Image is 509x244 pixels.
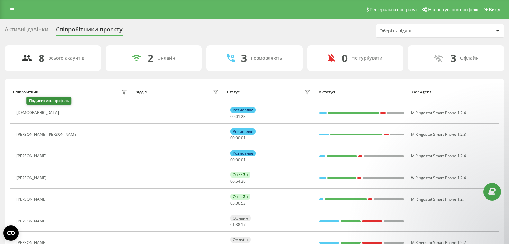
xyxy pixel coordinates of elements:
span: 01 [241,157,246,162]
div: Співробітник [13,90,38,94]
div: 3 [450,52,456,64]
div: : : [230,114,246,119]
span: 54 [236,179,240,184]
span: 53 [241,200,246,206]
span: 17 [241,222,246,227]
div: 0 [342,52,348,64]
iframe: Intercom live chat [487,208,503,223]
span: 01 [236,114,240,119]
div: Не турбувати [351,56,383,61]
div: Розмовляє [230,150,256,156]
span: 00 [230,114,235,119]
span: 01 [241,135,246,141]
div: : : [230,222,246,227]
span: 38 [241,179,246,184]
span: Налаштування профілю [428,7,478,12]
div: В статусі [319,90,404,94]
div: 8 [39,52,44,64]
span: 38 [236,222,240,227]
div: Розмовляє [230,128,256,135]
span: 01 [230,222,235,227]
div: [PERSON_NAME] [16,176,48,180]
div: [PERSON_NAME] [16,154,48,158]
span: 00 [236,200,240,206]
div: Активні дзвінки [5,26,48,36]
div: Онлайн [230,194,250,200]
button: Open CMP widget [3,225,19,241]
div: : : [230,136,246,140]
div: Відділ [135,90,147,94]
div: 2 [148,52,153,64]
div: Онлайн [157,56,175,61]
div: [PERSON_NAME] [16,197,48,202]
div: Подивитись профіль [26,97,71,105]
div: Офлайн [460,56,479,61]
span: 00 [230,135,235,141]
div: 3 [241,52,247,64]
span: 00 [236,157,240,162]
span: 06 [230,179,235,184]
div: Розмовляє [230,107,256,113]
div: Всього акаунтів [48,56,84,61]
div: Оберіть відділ [379,28,456,34]
div: [DEMOGRAPHIC_DATA] [16,110,60,115]
span: 00 [236,135,240,141]
div: Статус [227,90,240,94]
span: 00 [230,157,235,162]
div: Онлайн [230,172,250,178]
div: [PERSON_NAME] [PERSON_NAME] [16,132,79,137]
span: Вихід [489,7,500,12]
span: 05 [230,200,235,206]
div: [PERSON_NAME] [16,219,48,223]
div: Розмовляють [251,56,282,61]
div: : : [230,201,246,205]
div: Офлайн [230,237,251,243]
div: : : [230,179,246,184]
span: 23 [241,114,246,119]
span: Реферальна програма [370,7,417,12]
div: Офлайн [230,215,251,221]
div: Співробітники проєкту [56,26,123,36]
div: : : [230,158,246,162]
